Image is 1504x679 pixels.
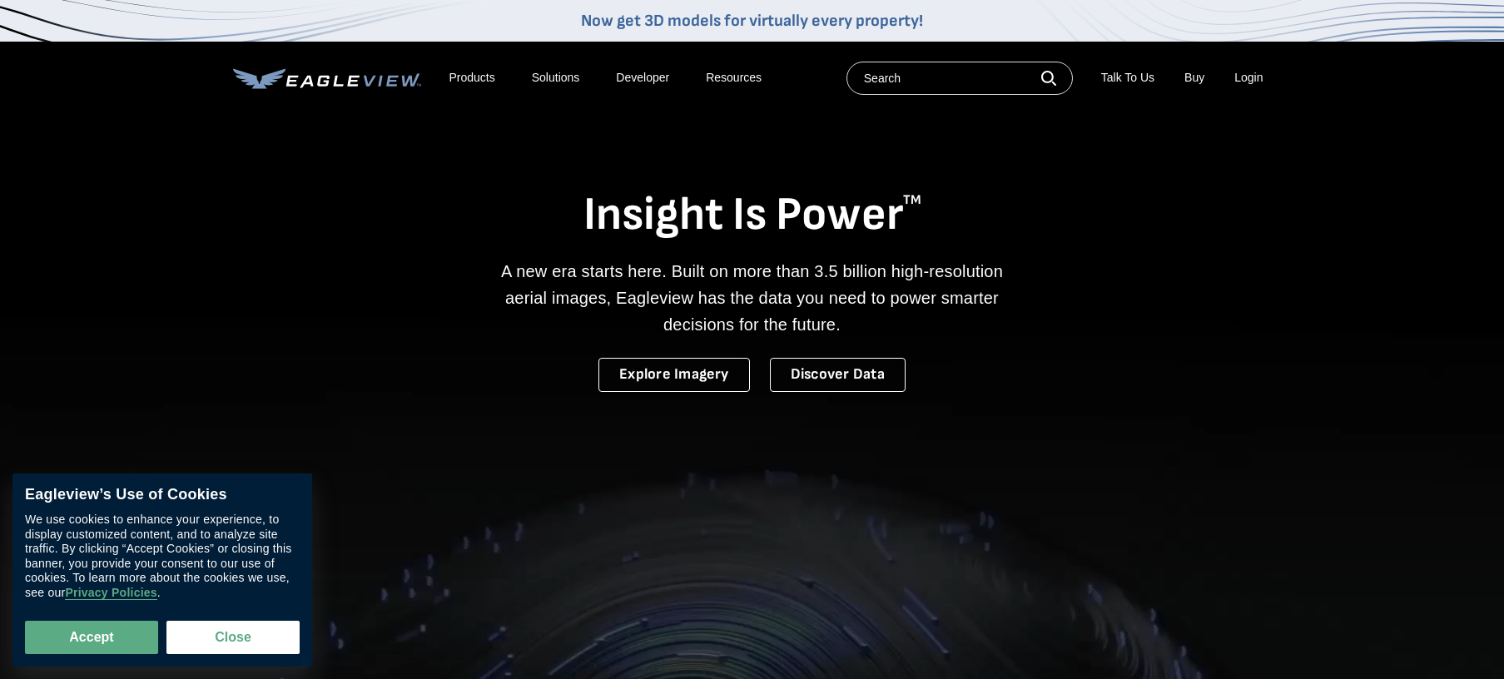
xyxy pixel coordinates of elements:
div: Products [449,71,496,86]
a: Privacy Policies [65,586,156,600]
div: Eagleview’s Use of Cookies [25,486,300,504]
div: Login [1236,71,1263,86]
sup: TM [903,192,921,208]
a: Discover Data [770,358,906,392]
div: Talk To Us [1108,71,1157,86]
input: Search [853,62,1080,95]
a: Explore Imagery [598,358,750,392]
div: Solutions [533,71,581,86]
a: Buy [1187,71,1206,86]
div: We use cookies to enhance your experience, to display customized content, and to analyze site tra... [25,513,300,600]
a: Developer [618,71,668,86]
button: Close [166,621,300,654]
h1: Insight Is Power [233,186,1272,245]
a: Now get 3D models for virtually every property! [581,11,923,31]
div: Resources [705,71,758,86]
button: Accept [25,621,158,654]
p: A new era starts here. Built on more than 3.5 billion high-resolution aerial images, Eagleview ha... [498,258,1007,338]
